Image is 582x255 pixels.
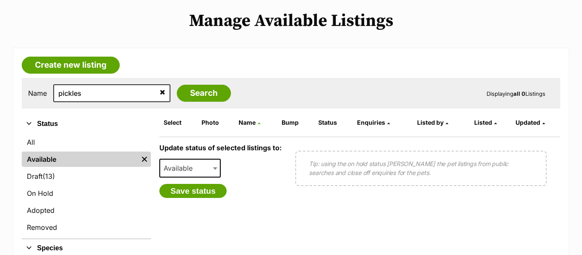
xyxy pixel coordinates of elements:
[315,116,353,129] th: Status
[198,116,234,129] th: Photo
[239,119,260,126] a: Name
[22,57,120,74] a: Create new listing
[357,119,385,126] span: translation missing: en.admin.listings.index.attributes.enquiries
[159,143,282,152] label: Update status of selected listings to:
[487,90,545,97] span: Displaying Listings
[159,159,221,178] span: Available
[22,118,151,129] button: Status
[22,186,151,201] a: On Hold
[22,152,138,167] a: Available
[309,159,533,177] p: Tip: using the on hold status [PERSON_NAME] the pet listings from public searches and close off e...
[516,119,545,126] a: Updated
[417,119,448,126] a: Listed by
[516,119,540,126] span: Updated
[43,171,55,181] span: (13)
[357,119,390,126] a: Enquiries
[417,119,444,126] span: Listed by
[22,133,151,238] div: Status
[239,119,256,126] span: Name
[22,169,151,184] a: Draft
[159,184,227,198] button: Save status
[22,243,151,254] button: Species
[22,135,151,150] a: All
[177,85,231,102] input: Search
[22,220,151,235] a: Removed
[138,152,151,167] a: Remove filter
[28,89,47,97] label: Name
[22,203,151,218] a: Adopted
[160,116,197,129] th: Select
[474,119,492,126] span: Listed
[278,116,314,129] th: Bump
[513,90,525,97] strong: all 0
[160,162,201,174] span: Available
[474,119,497,126] a: Listed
